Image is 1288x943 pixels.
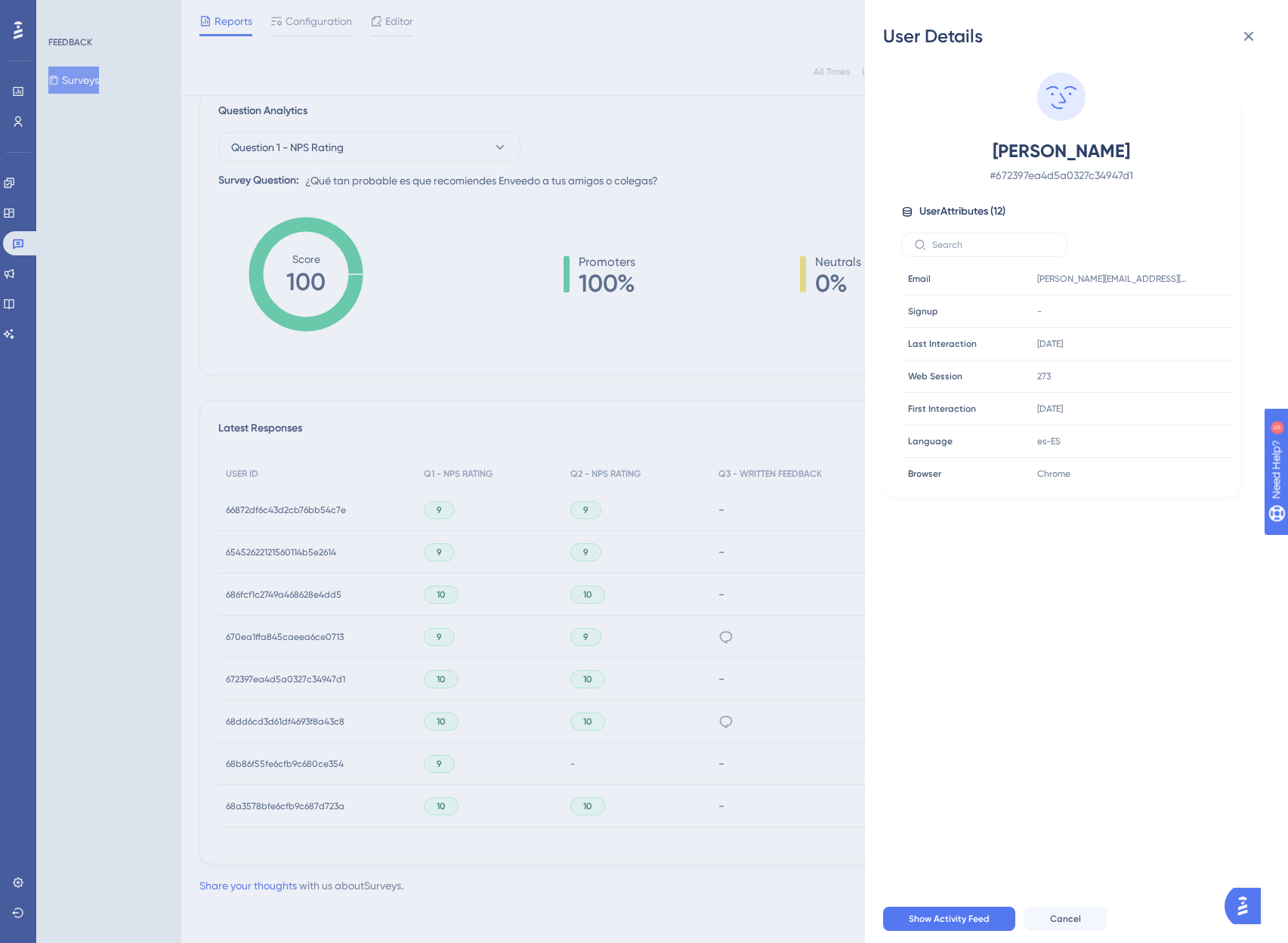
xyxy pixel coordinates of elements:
[1037,370,1051,382] span: 273
[909,913,990,925] span: Show Activity Feed
[908,468,941,480] span: Browser
[908,338,977,350] span: Last Interaction
[908,370,962,382] span: Web Session
[928,139,1194,163] span: [PERSON_NAME]
[932,240,1055,250] input: Search
[908,435,953,447] span: Language
[1037,339,1063,349] time: [DATE]
[908,403,976,415] span: First Interaction
[1037,273,1188,285] span: [PERSON_NAME][EMAIL_ADDRESS][PERSON_NAME][DOMAIN_NAME]
[1037,435,1061,447] span: es-ES
[1037,468,1070,480] span: Chrome
[908,305,938,317] span: Signup
[928,166,1194,184] span: # 672397ea4d5a0327c34947d1
[1037,305,1042,317] span: -
[1037,403,1063,414] time: [DATE]
[919,203,1005,221] span: User Attributes ( 12 )
[1050,913,1081,925] span: Cancel
[105,8,110,20] div: 5
[883,24,1270,48] div: User Details
[36,4,94,22] span: Need Help?
[1225,883,1270,929] iframe: UserGuiding AI Assistant Launcher
[908,273,931,285] span: Email
[883,907,1015,931] button: Show Activity Feed
[1024,907,1107,931] button: Cancel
